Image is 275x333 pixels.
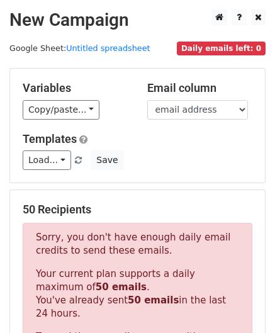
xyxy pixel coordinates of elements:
h5: Email column [147,81,253,95]
span: Daily emails left: 0 [177,42,266,55]
a: Untitled spreadsheet [66,43,150,53]
strong: 50 emails [128,295,179,306]
a: Templates [23,132,77,145]
h5: Variables [23,81,128,95]
a: Copy/paste... [23,100,99,120]
a: Daily emails left: 0 [177,43,266,53]
p: Sorry, you don't have enough daily email credits to send these emails. [36,231,239,257]
p: Your current plan supports a daily maximum of . You've already sent in the last 24 hours. [36,268,239,320]
button: Save [91,150,123,170]
strong: 50 emails [96,281,147,293]
iframe: Chat Widget [212,273,275,333]
h2: New Campaign [9,9,266,31]
a: Load... [23,150,71,170]
small: Google Sheet: [9,43,150,53]
h5: 50 Recipients [23,203,252,217]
